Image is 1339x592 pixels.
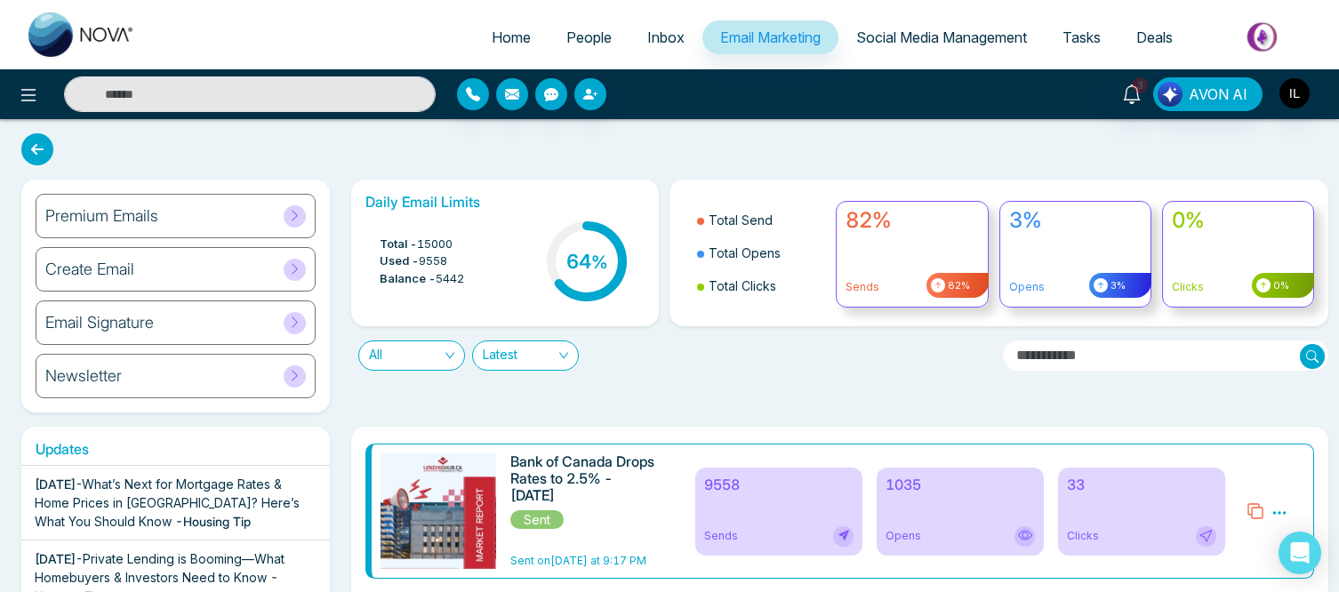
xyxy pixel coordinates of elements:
span: 3% [1108,278,1126,293]
span: 15000 [417,236,453,253]
span: Deals [1136,28,1173,46]
li: Total Opens [697,236,825,269]
h4: 3% [1009,208,1142,234]
span: [DATE] [35,551,76,566]
h6: 33 [1067,476,1216,493]
img: Market-place.gif [1199,17,1328,57]
span: What’s Next for Mortgage Rates & Home Prices in [GEOGRAPHIC_DATA]? Here’s What You Should Know [35,476,300,529]
h6: Daily Email Limits [365,194,645,211]
span: 0% [1271,278,1289,293]
h4: 82% [846,208,978,234]
span: AVON AI [1189,84,1247,105]
p: Clicks [1172,279,1304,295]
img: User Avatar [1279,78,1310,108]
span: 9558 [419,252,447,270]
a: Home [474,20,549,54]
li: Total Clicks [697,269,825,302]
span: Tasks [1062,28,1101,46]
span: Balance - [380,270,436,288]
h6: Newsletter [45,366,122,386]
span: Inbox [647,28,685,46]
a: Deals [1119,20,1191,54]
span: 82% [945,278,970,293]
span: Latest [483,341,568,370]
a: Social Media Management [838,20,1045,54]
h6: 1035 [886,476,1035,493]
span: - Housing Tip [175,514,251,529]
span: 5442 [436,270,464,288]
span: Clicks [1067,528,1099,544]
a: Tasks [1045,20,1119,54]
h6: Bank of Canada Drops Rates to 2.5% - [DATE] [510,453,657,505]
a: Email Marketing [702,20,838,54]
span: Private Lending is Booming—What Homebuyers & Investors Need to Know [35,551,285,585]
div: Open Intercom Messenger [1279,532,1321,574]
span: 3 [1132,77,1148,93]
p: Sends [846,279,978,295]
a: 3 [1110,77,1153,108]
span: Sent on [DATE] at 9:17 PM [510,554,646,567]
h6: Email Signature [45,313,154,332]
span: Opens [886,528,921,544]
a: Inbox [629,20,702,54]
li: Total Send [697,204,825,236]
h6: Create Email [45,260,134,279]
button: AVON AI [1153,77,1263,111]
span: Social Media Management [856,28,1027,46]
span: % [591,252,608,273]
a: People [549,20,629,54]
span: Sends [704,528,738,544]
h6: Updates [21,441,330,458]
span: Used - [380,252,419,270]
span: Sent [510,510,564,529]
span: Email Marketing [720,28,821,46]
span: Total - [380,236,417,253]
span: Home [492,28,531,46]
span: [DATE] [35,476,76,492]
h3: 64 [566,250,608,273]
span: All [369,341,454,370]
span: People [566,28,612,46]
img: Nova CRM Logo [28,12,135,57]
h6: 9558 [704,476,854,493]
h6: Premium Emails [45,206,158,226]
h4: 0% [1172,208,1304,234]
div: - [35,475,317,531]
p: Opens [1009,279,1142,295]
img: Lead Flow [1158,82,1183,107]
